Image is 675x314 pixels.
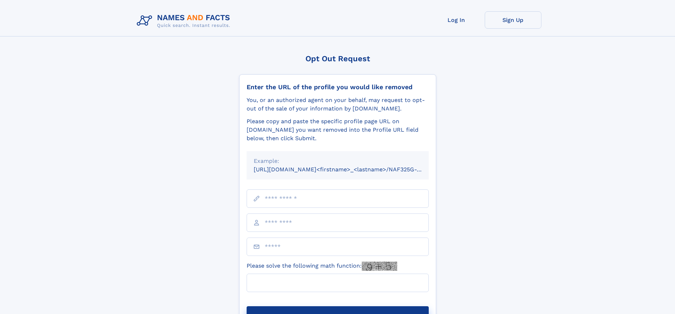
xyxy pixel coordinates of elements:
[254,157,422,165] div: Example:
[485,11,541,29] a: Sign Up
[247,262,397,271] label: Please solve the following math function:
[254,166,442,173] small: [URL][DOMAIN_NAME]<firstname>_<lastname>/NAF325G-xxxxxxxx
[239,54,436,63] div: Opt Out Request
[247,83,429,91] div: Enter the URL of the profile you would like removed
[247,117,429,143] div: Please copy and paste the specific profile page URL on [DOMAIN_NAME] you want removed into the Pr...
[247,96,429,113] div: You, or an authorized agent on your behalf, may request to opt-out of the sale of your informatio...
[428,11,485,29] a: Log In
[134,11,236,30] img: Logo Names and Facts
